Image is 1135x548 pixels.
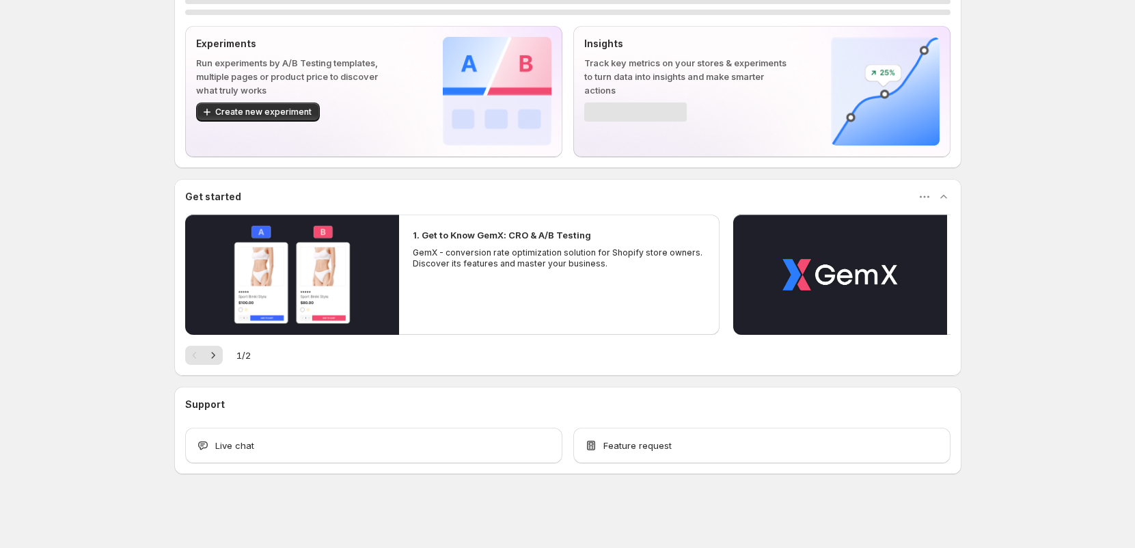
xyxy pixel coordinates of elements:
button: Play video [733,215,947,335]
h3: Support [185,398,225,411]
span: Feature request [603,439,672,452]
p: Track key metrics on your stores & experiments to turn data into insights and make smarter actions [584,56,787,97]
p: GemX - conversion rate optimization solution for Shopify store owners. Discover its features and ... [413,247,707,269]
h2: 1. Get to Know GemX: CRO & A/B Testing [413,228,591,242]
p: Experiments [196,37,399,51]
button: Create new experiment [196,102,320,122]
p: Run experiments by A/B Testing templates, multiple pages or product price to discover what truly ... [196,56,399,97]
button: Next [204,346,223,365]
img: Experiments [443,37,551,146]
span: 1 / 2 [236,348,251,362]
p: Insights [584,37,787,51]
nav: Pagination [185,346,223,365]
h3: Get started [185,190,241,204]
span: Create new experiment [215,107,312,118]
span: Live chat [215,439,254,452]
button: Play video [185,215,399,335]
img: Insights [831,37,940,146]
